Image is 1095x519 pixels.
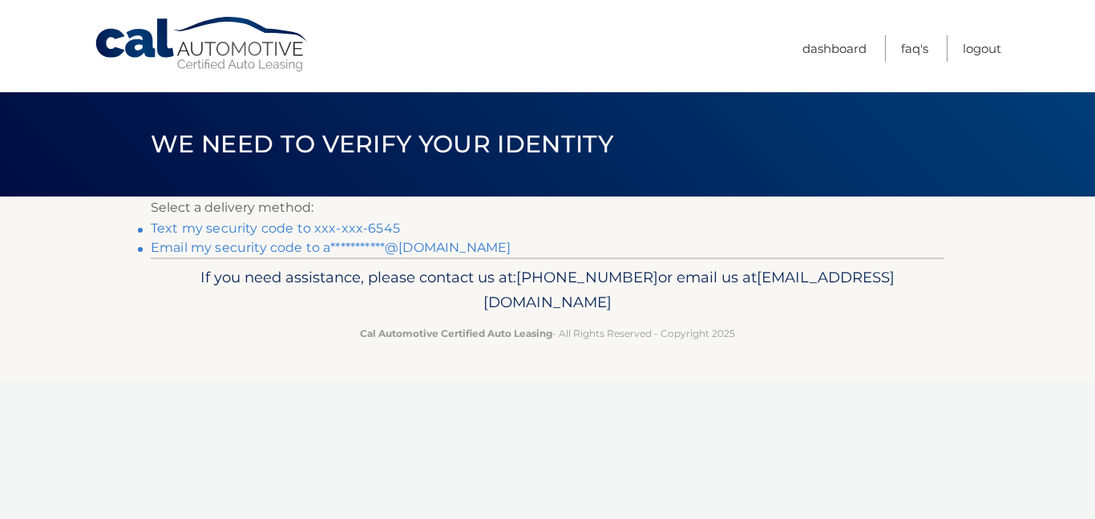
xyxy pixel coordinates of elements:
strong: Cal Automotive Certified Auto Leasing [360,327,552,339]
a: Dashboard [802,35,867,62]
a: Logout [963,35,1001,62]
a: FAQ's [901,35,928,62]
p: If you need assistance, please contact us at: or email us at [161,265,934,316]
span: [PHONE_NUMBER] [516,268,658,286]
span: We need to verify your identity [151,129,613,159]
p: - All Rights Reserved - Copyright 2025 [161,325,934,342]
p: Select a delivery method: [151,197,944,219]
a: Text my security code to xxx-xxx-6545 [151,221,400,236]
a: Cal Automotive [94,16,310,73]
